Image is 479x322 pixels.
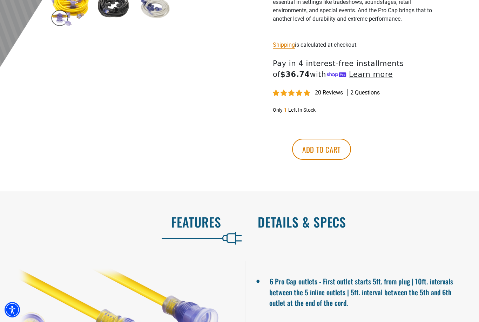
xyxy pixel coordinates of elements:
[284,107,287,113] span: 1
[273,107,283,113] span: Only
[350,89,380,97] span: 2 questions
[269,274,454,308] li: 6 Pro Cap outlets - First outlet starts 5ft. from plug | 10ft. intervals between the 5 inline out...
[15,215,221,229] h2: Features
[292,139,351,160] button: Add to cart
[273,41,295,48] a: Shipping
[315,89,343,96] span: 20 reviews
[273,40,445,50] div: is calculated at checkout.
[5,302,20,317] div: Accessibility Menu
[258,215,464,229] h2: Details & Specs
[288,107,316,113] span: Left In Stock
[273,90,311,97] span: 4.80 stars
